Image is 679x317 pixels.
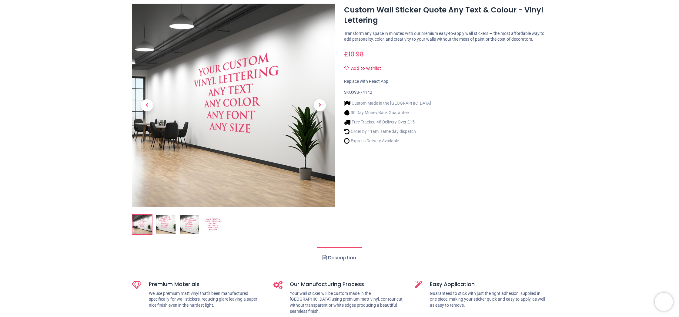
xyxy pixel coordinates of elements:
p: Guaranteed to stick with just the right adhesion, supplied in one piece, making your sticker quic... [430,291,547,309]
p: Transform any space in minutes with our premium easy-to-apply wall stickers — the most affordable... [344,31,547,42]
h5: Our Manufacturing Process [290,281,406,288]
li: Free Tracked 48 Delivery Over £15 [344,119,431,125]
li: Express Delivery Available [344,138,431,144]
span: Next [314,99,326,111]
a: Description [317,247,362,268]
a: Previous [132,34,162,177]
li: Order by 11am, same day dispatch [344,128,431,135]
img: Custom Wall Sticker Quote Any Text & Colour - Vinyl Lettering [132,4,335,207]
h1: Custom Wall Sticker Quote Any Text & Colour - Vinyl Lettering [344,5,547,26]
a: Next [305,34,335,177]
img: WS-74142-02 [156,215,176,234]
span: £ [344,50,364,59]
img: WS-74142-04 [203,215,223,234]
img: Custom Wall Sticker Quote Any Text & Colour - Vinyl Lettering [132,215,152,234]
li: Custom Made in the [GEOGRAPHIC_DATA] [344,100,431,106]
button: Add to wishlistAdd to wishlist [344,63,386,74]
span: WS-74142 [353,90,372,95]
iframe: Brevo live chat [655,293,673,311]
i: Add to wishlist [344,66,349,70]
p: We use premium matt vinyl that's been manufactured specifically for wall stickers, reducing glare... [149,291,264,309]
span: 10.98 [348,50,364,59]
div: SKU: [344,89,547,96]
p: Your wall sticker will be custom made in the [GEOGRAPHIC_DATA] using premium matt vinyl, contour ... [290,291,406,314]
li: 30 Day Money Back Guarantee [344,110,431,116]
h5: Easy Application [430,281,547,288]
span: Previous [141,99,153,111]
img: WS-74142-03 [180,215,199,234]
div: Replace with React App. [344,79,547,85]
h5: Premium Materials [149,281,264,288]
